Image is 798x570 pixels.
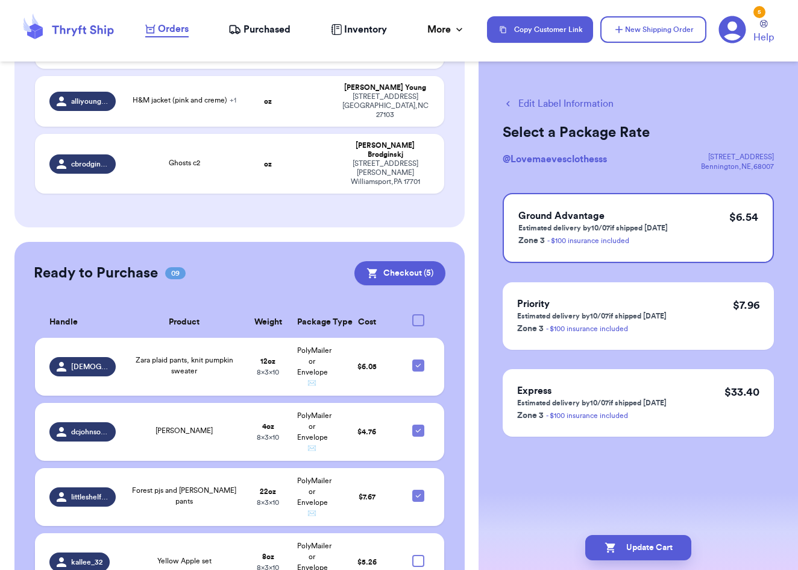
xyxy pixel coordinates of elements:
[487,16,593,43] button: Copy Customer Link
[517,411,544,420] span: Zone 3
[123,307,246,338] th: Product
[753,20,774,45] a: Help
[733,297,759,314] p: $ 7.96
[701,152,774,162] div: [STREET_ADDRESS]
[331,22,387,37] a: Inventory
[260,358,275,365] strong: 12 oz
[503,154,607,164] span: @ Lovemaevesclothesss
[357,363,377,370] span: $ 6.05
[518,211,605,221] span: Ground Advantage
[427,22,465,37] div: More
[264,98,272,105] strong: oz
[262,553,274,560] strong: 8 oz
[517,299,550,309] span: Priority
[165,267,186,279] span: 09
[344,22,387,37] span: Inventory
[724,384,759,401] p: $ 33.40
[157,557,212,565] span: Yellow Apple set
[517,398,667,408] p: Estimated delivery by 10/07 if shipped [DATE]
[503,123,774,142] h2: Select a Package Rate
[753,6,765,18] div: 5
[71,492,108,502] span: littleshelf_books
[246,307,290,338] th: Weight
[334,307,400,338] th: Cost
[354,261,445,285] button: Checkout (5)
[518,223,668,233] p: Estimated delivery by 10/07 if shipped [DATE]
[600,16,706,43] button: New Shipping Order
[169,159,200,166] span: Ghosts c2
[357,428,376,435] span: $ 4.76
[264,160,272,168] strong: oz
[136,356,233,375] span: Zara plaid pants, knit pumpkin sweater
[297,412,331,452] span: PolyMailer or Envelope ✉️
[517,311,667,321] p: Estimated delivery by 10/07 if shipped [DATE]
[718,16,746,43] a: 5
[132,487,236,505] span: Forest pjs and [PERSON_NAME] pants
[357,559,377,566] span: $ 5.26
[257,499,279,506] span: 8 x 3 x 10
[359,493,375,501] span: $ 7.67
[71,97,108,106] span: alliyoung22
[517,325,544,333] span: Zone 3
[228,22,291,37] a: Purchased
[297,347,331,387] span: PolyMailer or Envelope ✉️
[34,264,158,283] h2: Ready to Purchase
[243,22,291,37] span: Purchased
[546,325,628,332] a: - $100 insurance included
[546,412,628,419] a: - $100 insurance included
[753,30,774,45] span: Help
[585,535,691,560] button: Update Cart
[257,369,279,376] span: 8 x 3 x 10
[547,237,629,244] a: - $100 insurance included
[297,477,331,517] span: PolyMailer or Envelope ✉️
[156,427,213,434] span: [PERSON_NAME]
[290,307,334,338] th: Package Type
[230,97,236,104] span: + 1
[145,22,189,37] a: Orders
[49,316,78,329] span: Handle
[158,22,189,36] span: Orders
[341,141,430,159] div: [PERSON_NAME] Brodginskj
[71,362,108,372] span: [DEMOGRAPHIC_DATA]
[729,209,758,226] p: $ 6.54
[701,162,774,171] div: Bennington , NE , 68007
[71,557,102,567] span: kallee_32
[260,488,276,495] strong: 22 oz
[341,159,430,186] div: [STREET_ADDRESS][PERSON_NAME] Williamsport , PA 17701
[341,83,430,92] div: [PERSON_NAME] Young
[518,236,545,245] span: Zone 3
[262,423,274,430] strong: 4 oz
[503,97,614,111] button: Edit Label Information
[71,427,108,437] span: dcjohnson4
[341,92,430,119] div: [STREET_ADDRESS] [GEOGRAPHIC_DATA] , NC 27103
[517,386,551,396] span: Express
[71,159,108,169] span: cbrodginskj
[133,97,236,104] span: H&M jacket (pink and creme)
[257,434,279,441] span: 8 x 3 x 10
